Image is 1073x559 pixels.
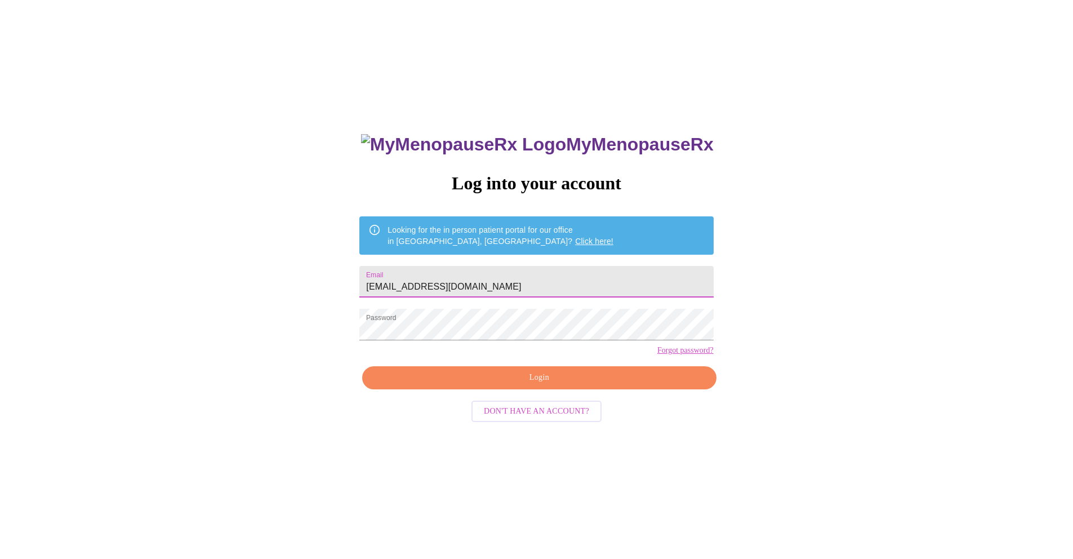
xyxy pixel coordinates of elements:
[362,366,716,389] button: Login
[469,406,604,415] a: Don't have an account?
[657,346,714,355] a: Forgot password?
[375,371,703,385] span: Login
[361,134,714,155] h3: MyMenopauseRx
[361,134,566,155] img: MyMenopauseRx Logo
[359,173,713,194] h3: Log into your account
[388,220,613,251] div: Looking for the in person patient portal for our office in [GEOGRAPHIC_DATA], [GEOGRAPHIC_DATA]?
[575,237,613,246] a: Click here!
[484,405,589,419] span: Don't have an account?
[471,401,602,423] button: Don't have an account?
